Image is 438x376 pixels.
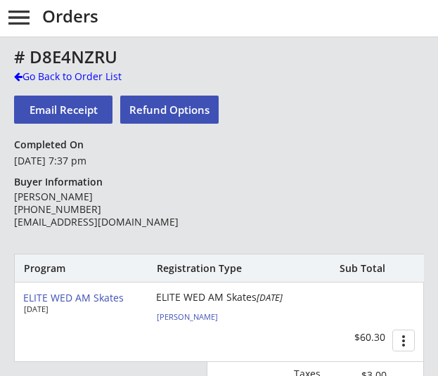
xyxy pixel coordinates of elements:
div: [DATE] 7:37 pm [14,154,217,168]
div: Go Back to Order List [14,70,159,84]
div: [PERSON_NAME] [157,313,314,320]
div: ELITE WED AM Skates [23,292,145,304]
button: Refund Options [120,96,219,124]
div: Buyer Information [14,176,109,188]
div: [DATE] [24,305,136,313]
div: Completed On [14,138,90,151]
div: Registration Type [157,262,318,275]
em: [DATE] [257,291,283,304]
div: # D8E4NZRU [14,48,424,65]
div: [PERSON_NAME] [PHONE_NUMBER] [EMAIL_ADDRESS][DOMAIN_NAME] [14,190,217,229]
div: Sub Total [324,262,385,275]
div: ELITE WED AM Skates [156,292,318,302]
button: more_vert [392,330,415,351]
button: Email Receipt [14,96,112,124]
div: $60.30 [298,332,385,344]
button: menu [5,4,33,32]
div: Program [24,262,100,275]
